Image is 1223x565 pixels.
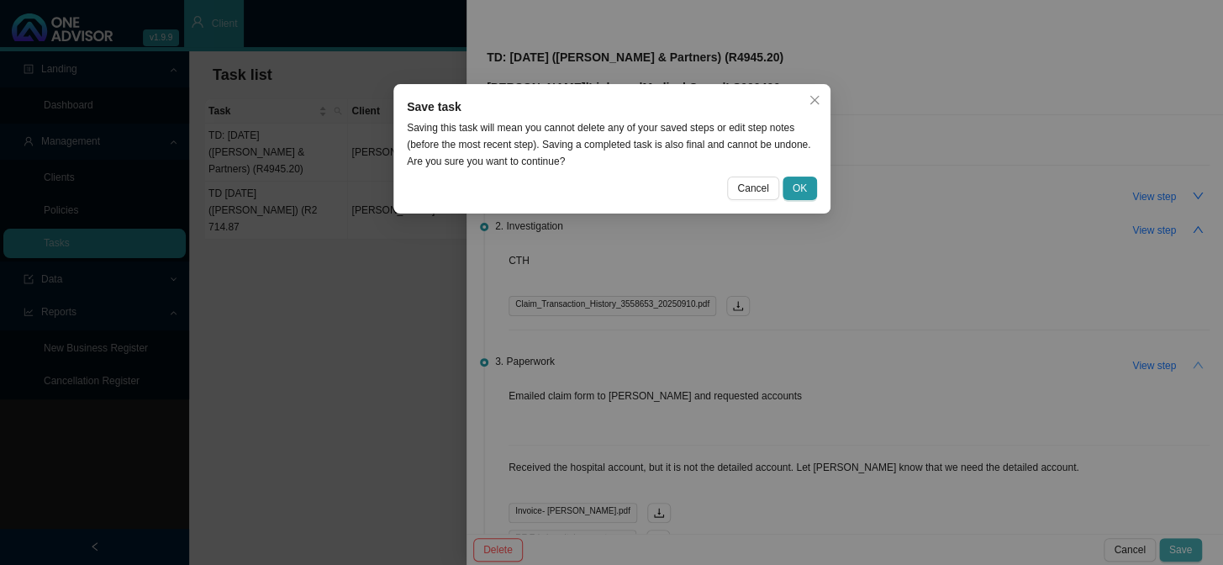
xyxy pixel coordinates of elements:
[727,177,778,200] button: Cancel
[782,177,816,200] button: OK
[737,180,768,197] span: Cancel
[792,180,806,197] span: OK
[809,94,820,106] span: close
[407,98,817,116] div: Save task
[407,119,817,170] div: Saving this task will mean you cannot delete any of your saved steps or edit step notes (before t...
[803,88,826,112] button: Close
